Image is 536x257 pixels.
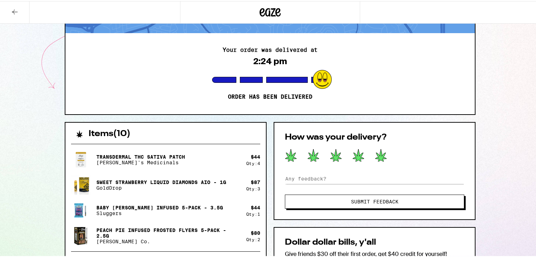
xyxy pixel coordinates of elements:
div: 2:24 pm [253,55,287,65]
p: Transdermal THC Sativa Patch [96,153,185,159]
h2: How was your delivery? [285,132,464,141]
div: $ 44 [251,153,260,159]
img: GoldDrop - Sweet Strawberry Liquid Diamonds AIO - 1g [71,173,91,195]
p: [PERSON_NAME] Co. [96,238,241,243]
div: Qty: 4 [246,160,260,165]
p: Give friends $30 off their first order, get $40 credit for yourself! [285,249,464,257]
img: Claybourne Co. - Peach Pie Infused Frosted Flyers 5-Pack - 2.5g [71,225,91,245]
p: Sluggers [96,209,223,215]
div: $ 80 [251,229,260,235]
button: Submit Feedback [285,194,464,208]
div: Qty: 2 [246,236,260,241]
div: $ 87 [251,178,260,184]
h2: Dollar dollar bills, y'all [285,237,464,246]
div: $ 44 [251,204,260,209]
p: Peach Pie Infused Frosted Flyers 5-Pack - 2.5g [96,226,241,238]
h2: Items ( 10 ) [89,129,130,137]
div: Qty: 1 [246,211,260,215]
p: Baby [PERSON_NAME] Infused 5-pack - 3.5g [96,204,223,209]
p: GoldDrop [96,184,226,190]
p: [PERSON_NAME]'s Medicinals [96,159,185,164]
span: Submit Feedback [351,198,398,203]
img: Sluggers - Baby Griselda Infused 5-pack - 3.5g [71,200,91,219]
img: Mary's Medicinals - Transdermal THC Sativa Patch [71,149,91,169]
h2: Your order was delivered at [223,46,318,52]
input: Any feedback? [285,172,464,183]
p: Order has been delivered [228,92,312,99]
p: Sweet Strawberry Liquid Diamonds AIO - 1g [96,178,226,184]
div: Qty: 3 [246,185,260,190]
